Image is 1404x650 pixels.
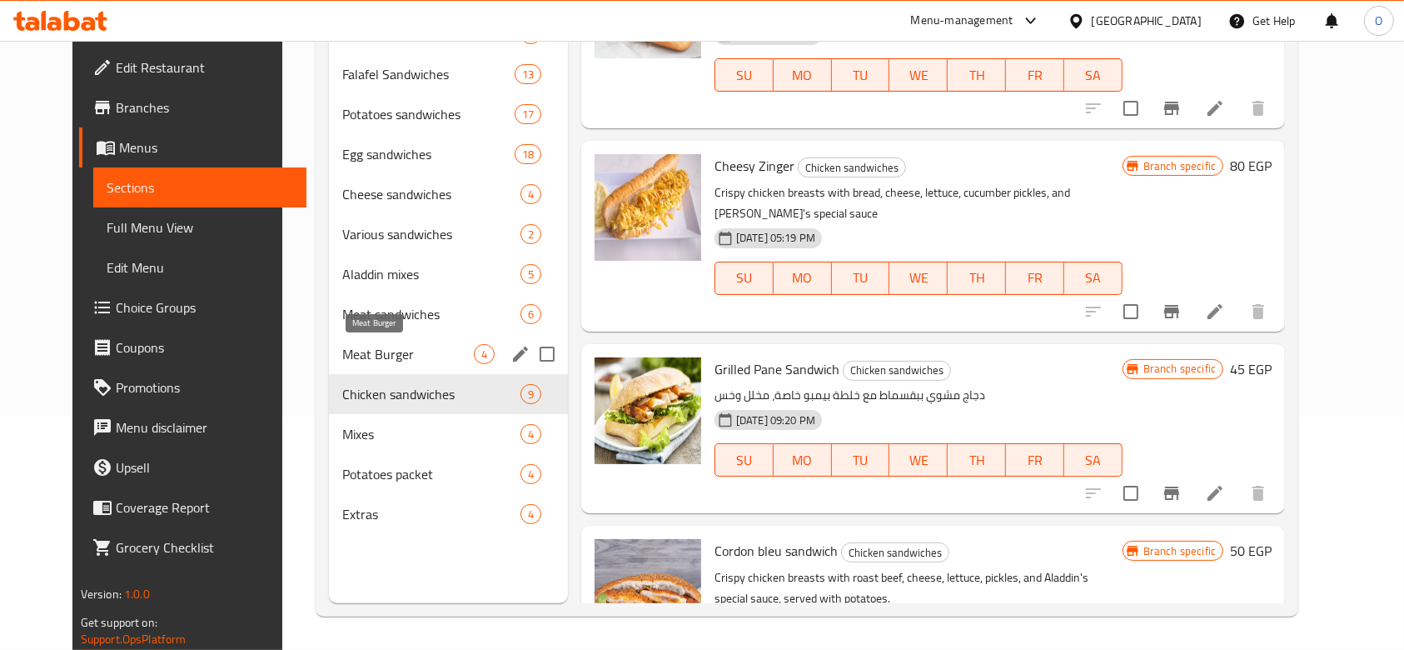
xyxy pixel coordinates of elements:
[116,457,294,477] span: Upsell
[595,154,701,261] img: Cheesy Zinger
[1152,473,1192,513] button: Branch-specific-item
[515,64,541,84] div: items
[116,57,294,77] span: Edit Restaurant
[342,264,520,284] span: Aladdin mixes
[520,504,541,524] div: items
[954,266,999,290] span: TH
[1152,88,1192,128] button: Branch-specific-item
[329,494,568,534] div: Extras4
[342,184,520,204] span: Cheese sandwiches
[475,347,494,362] span: 4
[342,64,515,84] span: Falafel Sandwiches
[948,58,1006,92] button: TH
[889,262,948,295] button: WE
[1137,158,1222,174] span: Branch specific
[1375,12,1382,30] span: O
[889,443,948,477] button: WE
[329,294,568,334] div: Meat sandwiches6
[1071,63,1116,87] span: SA
[729,230,822,246] span: [DATE] 05:19 PM
[515,107,540,122] span: 17
[515,104,541,124] div: items
[342,104,515,124] span: Potatoes sandwiches
[521,187,540,202] span: 4
[841,542,949,562] div: Chicken sandwiches
[116,537,294,557] span: Grocery Checklist
[81,612,157,633] span: Get support on:
[714,538,838,563] span: Cordon bleu sandwich
[508,342,533,367] button: edit
[329,54,568,94] div: Falafel Sandwiches13
[521,507,540,522] span: 4
[1006,262,1064,295] button: FR
[896,448,941,472] span: WE
[729,412,822,428] span: [DATE] 09:20 PM
[521,387,540,402] span: 9
[839,266,884,290] span: TU
[1205,98,1225,118] a: Edit menu item
[116,297,294,317] span: Choice Groups
[119,137,294,157] span: Menus
[520,424,541,444] div: items
[1064,443,1123,477] button: SA
[124,583,150,605] span: 1.0.0
[1064,262,1123,295] button: SA
[1205,483,1225,503] a: Edit menu item
[714,567,1123,609] p: Crispy chicken breasts with roast beef, cheese, lettuce, pickles, and Aladdin's special sauce, se...
[329,414,568,454] div: Mixes4
[1230,357,1272,381] h6: 45 EGP
[342,464,520,484] span: Potatoes packet
[889,58,948,92] button: WE
[520,464,541,484] div: items
[79,367,307,407] a: Promotions
[520,304,541,324] div: items
[116,97,294,117] span: Branches
[342,384,520,404] span: Chicken sandwiches
[329,214,568,254] div: Various sandwiches2
[81,628,187,650] a: Support.OpsPlatform
[722,63,767,87] span: SU
[521,467,540,482] span: 4
[1064,58,1123,92] button: SA
[521,267,540,282] span: 5
[1013,266,1058,290] span: FR
[896,63,941,87] span: WE
[1238,88,1278,128] button: delete
[1230,154,1272,177] h6: 80 EGP
[329,134,568,174] div: Egg sandwiches18
[799,158,905,177] span: Chicken sandwiches
[774,58,832,92] button: MO
[116,417,294,437] span: Menu disclaimer
[1113,294,1148,329] span: Select to update
[1113,476,1148,511] span: Select to update
[1113,91,1148,126] span: Select to update
[774,443,832,477] button: MO
[79,527,307,567] a: Grocery Checklist
[948,262,1006,295] button: TH
[911,11,1013,31] div: Menu-management
[521,227,540,242] span: 2
[714,182,1123,224] p: Crispy chicken breasts with bread, cheese, lettuce, cucumber pickles, and [PERSON_NAME]'s special...
[342,504,520,524] div: Extras
[342,224,520,244] span: Various sandwiches
[1006,58,1064,92] button: FR
[714,153,794,178] span: Cheesy Zinger
[93,247,307,287] a: Edit Menu
[116,497,294,517] span: Coverage Report
[954,63,999,87] span: TH
[79,87,307,127] a: Branches
[329,334,568,374] div: Meat Burger4edit
[1137,543,1222,559] span: Branch specific
[1006,443,1064,477] button: FR
[780,448,825,472] span: MO
[520,264,541,284] div: items
[93,207,307,247] a: Full Menu View
[844,361,950,380] span: Chicken sandwiches
[521,427,540,442] span: 4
